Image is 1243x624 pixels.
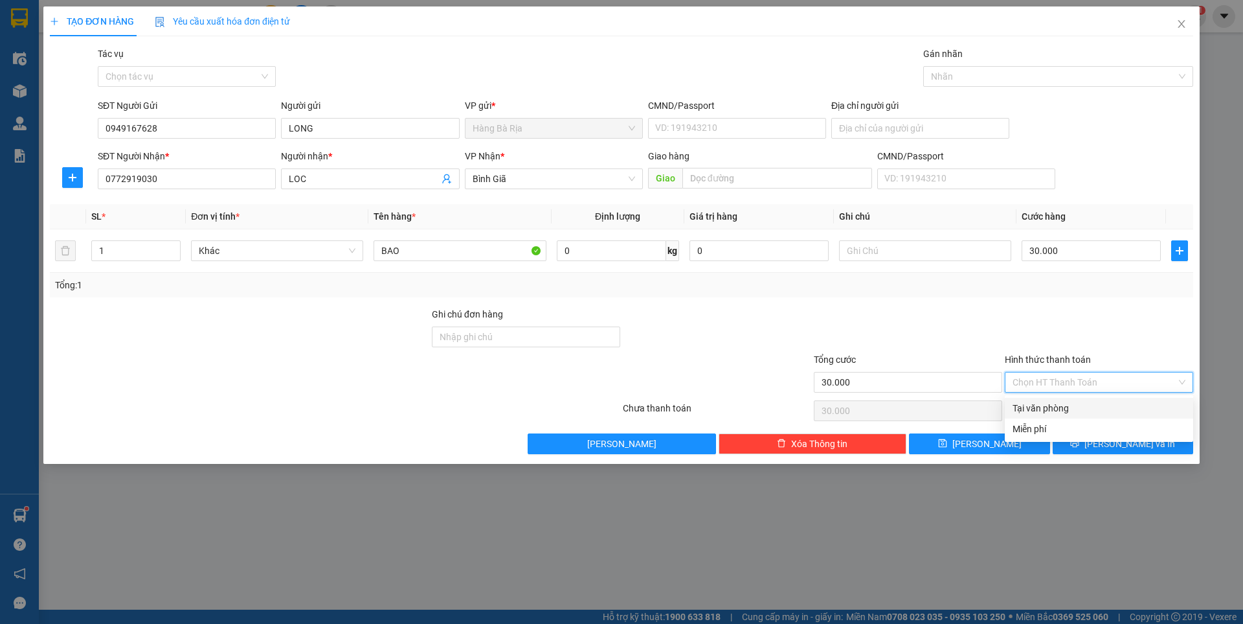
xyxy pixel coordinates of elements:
span: TẠO ĐƠN HÀNG [50,16,134,27]
span: delete [777,439,786,449]
b: 93 Nguyễn Thái Bình, [GEOGRAPHIC_DATA] [89,71,170,124]
button: deleteXóa Thông tin [719,433,907,454]
span: [PERSON_NAME] [587,437,656,451]
label: Hình thức thanh toán [1005,354,1091,365]
button: save[PERSON_NAME] [909,433,1049,454]
input: Ghi Chú [839,240,1011,261]
span: Hàng Bà Rịa [473,119,635,138]
span: Xóa Thông tin [791,437,847,451]
div: Tại văn phòng [1013,401,1185,415]
span: Tên hàng [374,211,416,222]
li: VP 93 NTB Q1 [89,55,172,69]
div: Miễn phí [1013,422,1185,436]
li: VP Hàng Bà Rịa [6,55,89,69]
span: plus [63,172,82,183]
span: Giá trị hàng [689,211,737,222]
div: Địa chỉ người gửi [831,98,1009,113]
span: Giao hàng [648,151,689,161]
th: Ghi chú [834,204,1016,229]
div: SĐT Người Nhận [98,149,276,163]
label: Tác vụ [98,49,124,59]
span: Tổng cước [814,354,856,365]
span: close [1176,19,1187,29]
span: Định lượng [595,211,640,222]
div: CMND/Passport [648,98,826,113]
span: SL [91,211,102,222]
span: VP Nhận [465,151,500,161]
div: SĐT Người Gửi [98,98,276,113]
li: Hoa Mai [6,6,188,31]
span: plus [50,17,59,26]
input: Địa chỉ của người gửi [831,118,1009,139]
label: Gán nhãn [923,49,963,59]
span: user-add [442,174,452,184]
span: environment [89,72,98,81]
img: logo.jpg [6,6,52,52]
span: kg [666,240,679,261]
div: Chưa thanh toán [621,401,812,424]
span: Giao [648,168,682,189]
b: QL51, PPhước Trung, TPBà Rịa [6,71,76,96]
div: VP gửi [465,98,643,113]
span: Cước hàng [1022,211,1066,222]
button: Close [1163,6,1200,43]
div: Tổng: 1 [55,278,480,292]
input: Ghi chú đơn hàng [432,327,620,347]
span: plus [1172,246,1187,256]
span: [PERSON_NAME] và In [1084,437,1175,451]
span: printer [1070,439,1079,449]
span: [PERSON_NAME] [952,437,1022,451]
button: printer[PERSON_NAME] và In [1053,433,1193,454]
span: Khác [199,241,355,260]
button: plus [62,167,83,188]
span: environment [6,72,16,81]
input: Dọc đường [682,168,872,189]
img: icon [155,17,165,27]
input: VD: Bàn, Ghế [374,240,546,261]
div: Người gửi [281,98,459,113]
label: Ghi chú đơn hàng [432,309,503,319]
span: Bình Giã [473,169,635,189]
span: Yêu cầu xuất hóa đơn điện tử [155,16,290,27]
span: Đơn vị tính [191,211,240,222]
div: Người nhận [281,149,459,163]
button: [PERSON_NAME] [528,433,716,454]
button: plus [1171,240,1188,261]
span: save [938,439,947,449]
input: 0 [689,240,829,261]
button: delete [55,240,76,261]
div: CMND/Passport [877,149,1055,163]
